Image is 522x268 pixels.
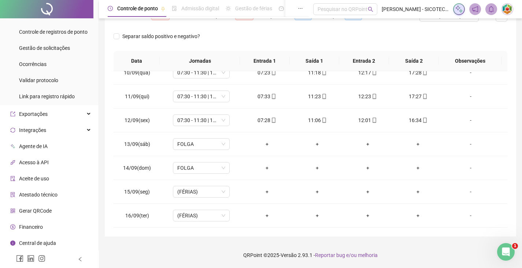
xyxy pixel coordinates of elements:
div: + [399,188,438,196]
span: 😐 [121,192,131,207]
span: mobile [371,70,377,75]
th: Observações [438,51,501,71]
th: Entrada 1 [240,51,290,71]
span: clock-circle [108,6,113,11]
span: mobile [371,94,377,99]
span: (FÉRIAS) [177,210,225,221]
th: Data [114,51,160,71]
span: mobile [321,118,327,123]
span: sun [226,6,231,11]
div: 07:23 [248,69,286,77]
span: 16/09(ter) [125,213,149,219]
div: + [298,212,337,220]
div: + [348,164,387,172]
div: 16:34 [399,116,438,124]
div: 12:01 [348,116,387,124]
span: neutral face reaction [116,192,136,207]
div: - [449,212,492,220]
span: 11/09(qui) [125,93,149,99]
span: Link para registro rápido [19,93,75,99]
span: Financeiro [19,224,43,230]
th: Entrada 2 [339,51,389,71]
div: + [298,164,337,172]
div: + [348,140,387,148]
span: Gestão de solicitações [19,45,70,51]
span: FOLGA [177,162,225,173]
div: + [248,140,286,148]
div: + [298,140,337,148]
span: Controle de ponto [117,5,158,11]
div: 07:33 [248,92,286,100]
div: + [348,188,387,196]
div: 11:18 [298,69,337,77]
span: Gerar QRCode [19,208,52,214]
div: 11:06 [298,116,337,124]
div: - [449,188,492,196]
span: dashboard [279,6,284,11]
div: Isso responde à sua pergunta? [9,185,243,193]
span: 1 [512,243,518,249]
span: 13/09(sáb) [124,141,150,147]
div: 11:23 [298,92,337,100]
a: Abra na central de ajuda [90,216,162,222]
span: 15/09(seg) [124,189,150,195]
span: Validar protocolo [19,77,58,83]
span: export [10,111,15,117]
span: Central de ajuda [19,240,56,246]
th: Saída 1 [290,51,340,71]
span: Versão [281,252,297,258]
span: file-done [172,6,177,11]
span: search [368,7,373,12]
div: 17:27 [399,92,438,100]
span: audit [10,176,15,181]
footer: QRPoint © 2025 - 2.93.1 - [99,242,522,268]
span: mobile [371,118,377,123]
span: mobile [321,94,327,99]
span: disappointed reaction [97,192,116,207]
span: qrcode [10,208,15,213]
div: + [399,140,438,148]
span: Reportar bug e/ou melhoria [315,252,378,258]
span: Controle de registros de ponto [19,29,88,35]
span: facebook [16,255,23,262]
th: Saída 2 [389,51,439,71]
div: + [348,212,387,220]
button: go back [5,3,19,17]
span: smiley reaction [136,192,155,207]
div: + [248,164,286,172]
div: - [449,140,492,148]
div: 12:23 [348,92,387,100]
div: Fechar [234,3,247,16]
div: 17:28 [399,69,438,77]
span: Atestado técnico [19,192,58,198]
div: + [298,188,337,196]
span: 😃 [140,192,150,207]
th: Jornadas [160,51,240,71]
span: linkedin [27,255,34,262]
span: Admissão digital [181,5,219,11]
span: Exportações [19,111,48,117]
span: mobile [422,118,427,123]
span: sync [10,128,15,133]
span: 07:30 - 11:30 | 12:30 - 16:30 [177,115,225,126]
div: - [449,164,492,172]
div: 07:28 [248,116,286,124]
span: mobile [422,70,427,75]
span: 10/09(qua) [124,70,150,76]
span: mobile [422,94,427,99]
span: ellipsis [298,6,303,11]
span: Integrações [19,127,46,133]
button: Recolher janela [220,3,234,17]
span: Agente de IA [19,143,48,149]
div: + [248,212,286,220]
span: 07:30 - 11:30 | 12:30 - 17:30 [177,91,225,102]
span: FOLGA [177,139,225,150]
img: 33813 [502,4,513,15]
span: 😞 [101,192,112,207]
span: pushpin [161,7,165,11]
img: sparkle-icon.fc2bf0ac1784a2077858766a79e2daf3.svg [455,5,463,13]
span: Ocorrências [19,61,47,67]
span: mobile [270,70,276,75]
span: mobile [270,118,276,123]
span: mobile [270,94,276,99]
